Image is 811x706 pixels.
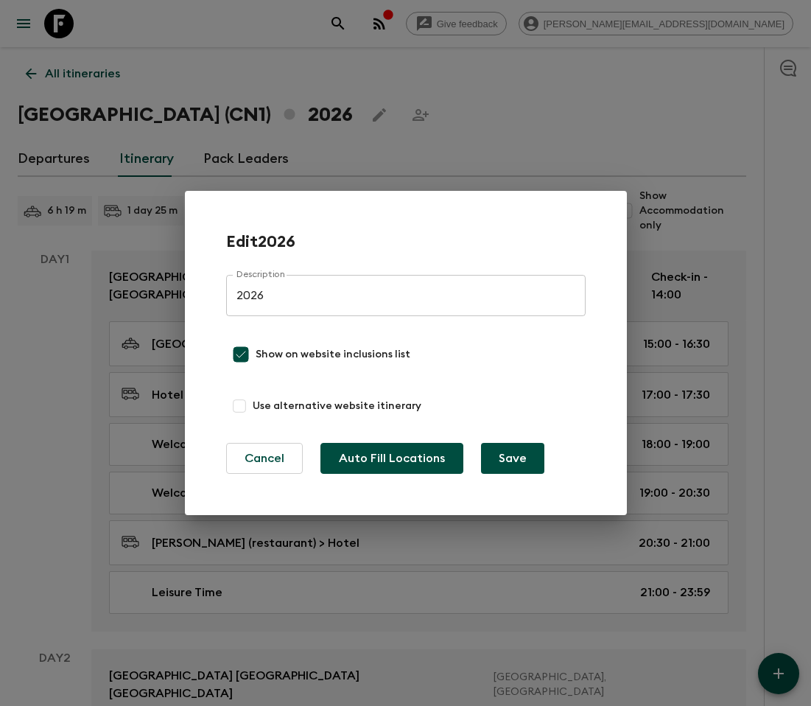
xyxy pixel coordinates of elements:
label: Description [236,268,285,281]
h2: Edit 2026 [226,232,295,251]
span: Use alternative website itinerary [253,399,421,413]
button: Cancel [226,443,303,474]
button: Auto Fill Locations [320,443,463,474]
button: Save [481,443,544,474]
span: Show on website inclusions list [256,347,410,362]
